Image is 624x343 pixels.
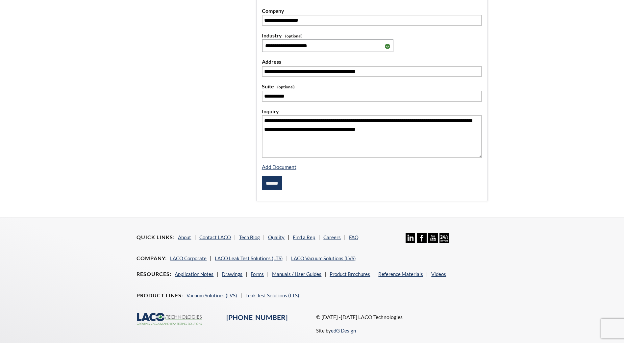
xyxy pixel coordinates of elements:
[262,164,296,170] a: Add Document
[187,292,237,298] a: Vacuum Solutions (LVS)
[316,327,356,334] p: Site by
[262,82,482,91] label: Suite
[137,271,171,278] h4: Resources
[439,233,449,243] img: 24/7 Support Icon
[262,31,482,40] label: Industry
[262,107,482,116] label: Inquiry
[178,234,191,240] a: About
[262,57,482,66] label: Address
[268,234,285,240] a: Quality
[323,234,341,240] a: Careers
[331,328,356,333] a: edG Design
[293,234,315,240] a: Find a Rep
[239,234,260,240] a: Tech Blog
[349,234,359,240] a: FAQ
[316,313,487,321] p: © [DATE] -[DATE] LACO Technologies
[272,271,321,277] a: Manuals / User Guides
[170,255,207,261] a: LACO Corporate
[245,292,299,298] a: Leak Test Solutions (LTS)
[137,292,183,299] h4: Product Lines
[137,255,167,262] h4: Company
[215,255,283,261] a: LACO Leak Test Solutions (LTS)
[262,7,482,15] label: Company
[222,271,242,277] a: Drawings
[291,255,356,261] a: LACO Vacuum Solutions (LVS)
[137,234,175,241] h4: Quick Links
[378,271,423,277] a: Reference Materials
[330,271,370,277] a: Product Brochures
[251,271,264,277] a: Forms
[199,234,231,240] a: Contact LACO
[226,313,287,322] a: [PHONE_NUMBER]
[439,238,449,244] a: 24/7 Support
[175,271,213,277] a: Application Notes
[431,271,446,277] a: Videos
